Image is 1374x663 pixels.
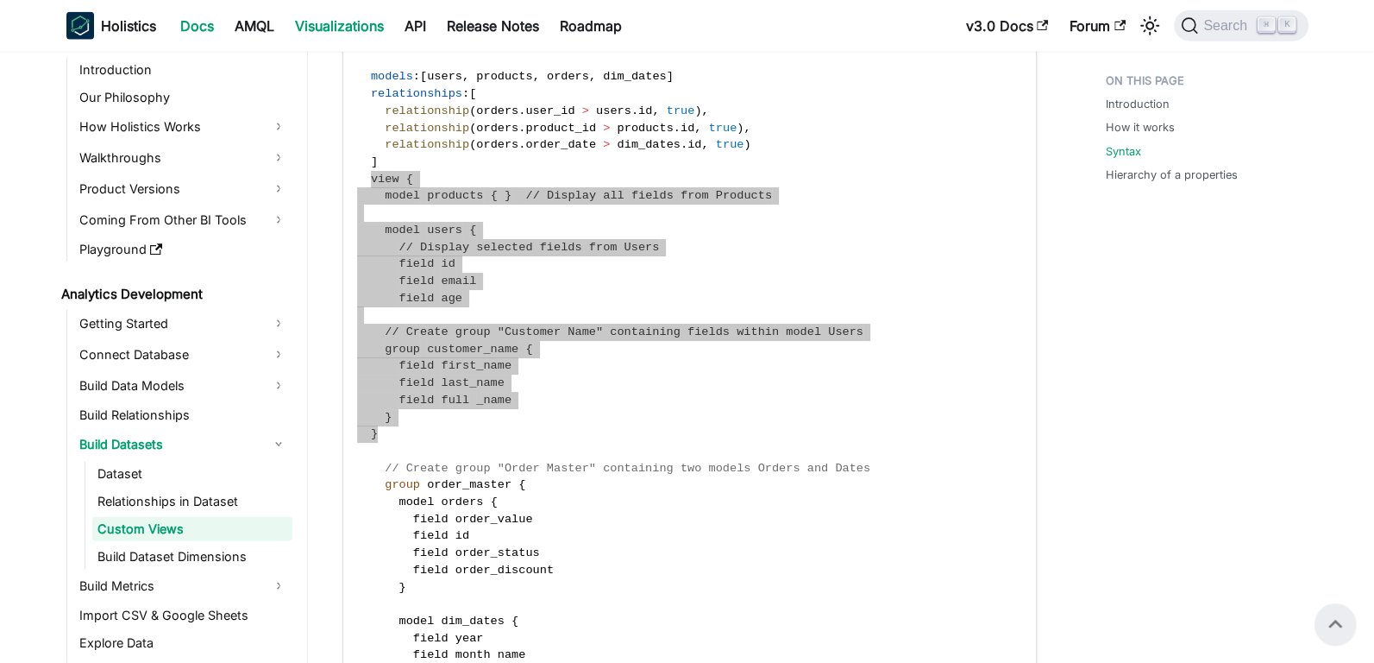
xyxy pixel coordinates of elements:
[525,343,532,356] span: {
[525,122,596,135] span: product_id
[385,122,469,135] span: relationship
[413,513,449,526] span: field
[716,138,744,151] span: true
[582,104,589,117] span: >
[398,275,434,287] span: field
[385,478,420,491] span: group
[92,489,292,514] a: Relationships in Dataset
[74,206,292,234] a: Coming From Other BI Tools
[413,648,449,661] span: field
[469,104,476,117] span: (
[518,122,525,135] span: .
[1106,143,1141,160] a: Syntax
[371,87,462,100] span: relationships
[398,615,434,628] span: model
[589,70,596,83] span: ,
[398,257,434,270] span: field
[441,292,461,305] span: age
[74,403,292,427] a: Build Relationships
[1174,10,1308,41] button: Search (Command+K)
[413,564,449,577] span: field
[385,462,870,475] span: // Create group "Order Master" containing two models Orders and Dates
[371,70,413,83] span: models
[427,478,511,491] span: order_master
[385,343,420,356] span: group
[74,603,292,628] a: Import CSV & Google Sheets
[170,12,224,40] a: Docs
[441,359,511,372] span: first_name
[385,104,469,117] span: relationship
[518,104,525,117] span: .
[398,359,434,372] span: field
[455,648,491,661] span: month
[398,376,434,389] span: field
[462,70,469,83] span: ,
[1059,12,1136,40] a: Forum
[469,138,476,151] span: (
[385,189,420,202] span: model
[667,104,695,117] span: true
[1106,96,1170,112] a: Introduction
[525,104,574,117] span: user_id
[56,282,292,306] a: Analytics Development
[549,12,632,40] a: Roadmap
[476,122,518,135] span: orders
[547,70,589,83] span: orders
[603,70,666,83] span: dim_dates
[427,343,518,356] span: customer_name
[371,173,399,186] span: view
[525,189,772,202] span: // Display all fields from Products
[285,12,394,40] a: Visualizations
[74,113,292,141] a: How Holistics Works
[74,372,292,400] a: Build Data Models
[469,122,476,135] span: (
[92,517,292,541] a: Custom Views
[511,615,518,628] span: {
[398,292,434,305] span: field
[617,122,673,135] span: products
[469,224,476,237] span: {
[743,138,750,151] span: )
[406,173,413,186] span: {
[455,546,540,559] span: order_status
[1136,12,1164,40] button: Switch between dark and light mode (currently light mode)
[476,138,518,151] span: orders
[701,138,708,151] span: ,
[74,631,292,655] a: Explore Data
[1314,603,1356,645] button: Scroll back to top
[92,462,292,486] a: Dataset
[427,189,483,202] span: products
[74,237,292,262] a: Playground
[518,478,525,491] span: {
[371,155,378,168] span: ]
[101,16,156,36] b: Holistics
[476,394,511,407] span: _name
[74,310,292,338] a: Getting Started
[462,87,469,100] span: :
[420,70,427,83] span: [
[398,496,434,508] span: model
[385,325,863,338] span: // Create group "Customer Name" containing fields within model Users
[441,496,483,508] span: orders
[455,529,469,542] span: id
[681,122,694,135] span: id
[441,257,455,270] span: id
[427,224,462,237] span: users
[709,122,737,135] span: true
[1198,18,1258,34] span: Search
[49,52,308,663] nav: Docs sidebar
[455,513,533,526] span: order_value
[701,104,708,117] span: ,
[617,138,680,151] span: dim_dates
[491,496,498,508] span: {
[413,632,449,645] span: field
[74,85,292,110] a: Our Philosophy
[427,70,462,83] span: users
[667,70,674,83] span: ]
[1106,167,1238,183] a: Hierarchy of a properties
[476,70,532,83] span: products
[398,241,659,254] span: // Display selected fields from Users
[413,546,449,559] span: field
[394,12,436,40] a: API
[92,545,292,569] a: Build Dataset Dimensions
